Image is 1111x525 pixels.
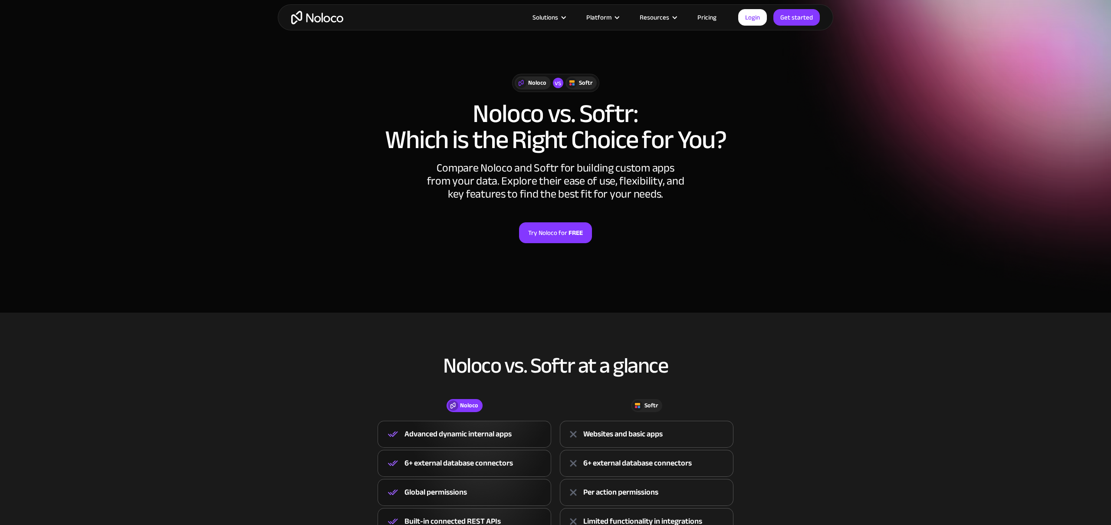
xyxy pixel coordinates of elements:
div: 6+ external database connectors [404,457,513,470]
div: Softr [644,401,658,410]
a: Pricing [687,12,727,23]
div: Solutions [532,12,558,23]
h2: Noloco vs. Softr at a glance [286,354,825,377]
h1: Noloco vs. Softr: Which is the Right Choice for You? [286,101,825,153]
div: Advanced dynamic internal apps [404,428,512,441]
a: Get started [773,9,820,26]
div: Per action permissions [583,486,658,499]
div: Resources [640,12,669,23]
div: Websites and basic apps [583,428,663,441]
a: Login [738,9,767,26]
div: Compare Noloco and Softr for building custom apps from your data. Explore their ease of use, flex... [425,162,686,201]
div: Resources [629,12,687,23]
div: Solutions [522,12,575,23]
div: Softr [579,78,592,88]
strong: FREE [569,227,583,238]
a: Try Noloco forFREE [519,222,592,243]
div: Noloco [528,78,546,88]
div: Platform [586,12,611,23]
div: vs [553,78,563,88]
div: Platform [575,12,629,23]
a: home [291,11,343,24]
div: 6+ external database connectors [583,457,692,470]
div: Global permissions [404,486,467,499]
div: Noloco [460,401,478,410]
